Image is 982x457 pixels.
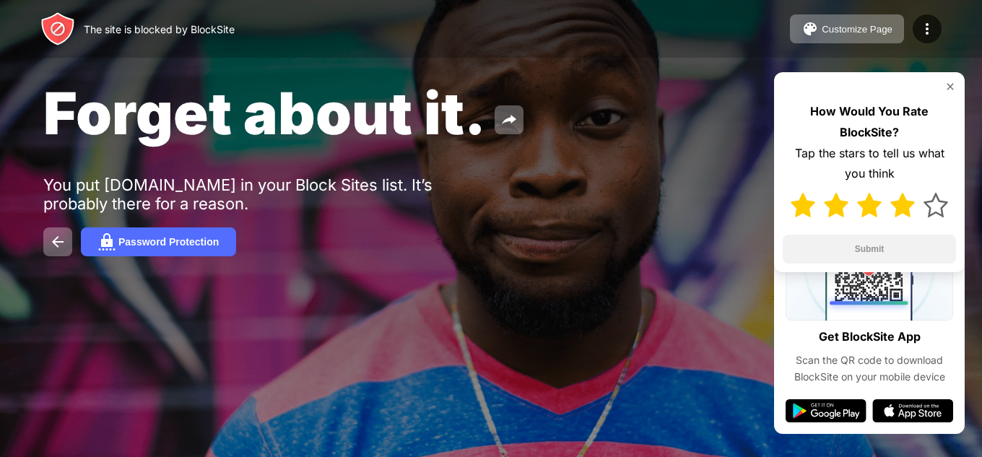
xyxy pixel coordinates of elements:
[924,193,948,217] img: star.svg
[791,193,815,217] img: star-full.svg
[872,399,953,422] img: app-store.svg
[81,227,236,256] button: Password Protection
[819,326,921,347] div: Get BlockSite App
[822,24,892,35] div: Customize Page
[801,20,819,38] img: pallet.svg
[43,78,486,148] span: Forget about it.
[918,20,936,38] img: menu-icon.svg
[43,175,490,213] div: You put [DOMAIN_NAME] in your Block Sites list. It’s probably there for a reason.
[98,233,116,251] img: password.svg
[84,23,235,35] div: The site is blocked by BlockSite
[857,193,882,217] img: star-full.svg
[49,233,66,251] img: back.svg
[890,193,915,217] img: star-full.svg
[40,12,75,46] img: header-logo.svg
[824,193,848,217] img: star-full.svg
[786,352,953,385] div: Scan the QR code to download BlockSite on your mobile device
[500,111,518,129] img: share.svg
[786,399,866,422] img: google-play.svg
[944,81,956,92] img: rate-us-close.svg
[783,235,956,264] button: Submit
[790,14,904,43] button: Customize Page
[783,101,956,143] div: How Would You Rate BlockSite?
[783,143,956,185] div: Tap the stars to tell us what you think
[118,236,219,248] div: Password Protection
